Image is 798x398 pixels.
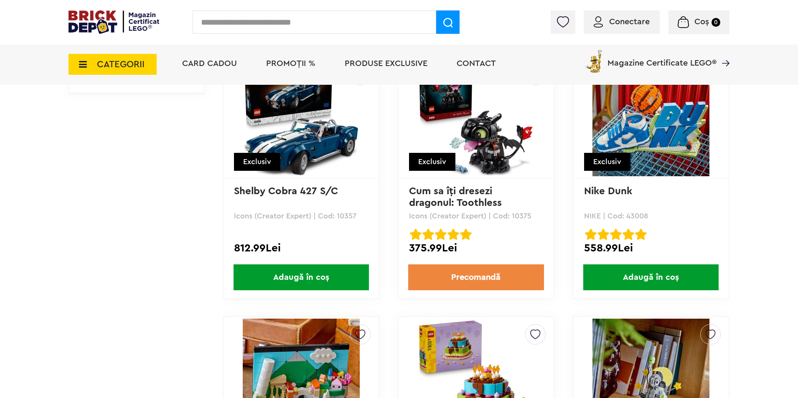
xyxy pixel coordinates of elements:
[409,212,543,220] p: Icons (Creator Expert) | Cod: 10375
[584,243,718,254] div: 558.99Lei
[607,48,717,67] span: Magazine Certificate LEGO®
[584,153,630,171] div: Exclusiv
[585,228,597,240] img: Evaluare cu stele
[417,59,534,176] img: Cum sa îţi dresezi dragonul: Toothless
[712,18,720,27] small: 0
[243,59,360,176] img: Shelby Cobra 427 S/C
[635,228,647,240] img: Evaluare cu stele
[234,153,280,171] div: Exclusiv
[597,228,609,240] img: Evaluare cu stele
[234,243,368,254] div: 812.99Lei
[584,212,718,220] p: NIKE | Cod: 43008
[609,18,650,26] span: Conectare
[422,228,434,240] img: Evaluare cu stele
[266,59,315,68] a: PROMOȚII %
[717,48,729,56] a: Magazine Certificate LEGO®
[694,18,709,26] span: Coș
[574,264,729,290] a: Adaugă în coș
[409,243,543,254] div: 375.99Lei
[610,228,622,240] img: Evaluare cu stele
[409,186,502,208] a: Cum sa îţi dresezi dragonul: Toothless
[410,228,422,240] img: Evaluare cu stele
[234,264,369,290] span: Adaugă în coș
[594,18,650,26] a: Conectare
[623,228,634,240] img: Evaluare cu stele
[97,60,145,69] span: CATEGORII
[435,228,447,240] img: Evaluare cu stele
[408,264,544,290] a: Precomandă
[447,228,459,240] img: Evaluare cu stele
[409,153,455,171] div: Exclusiv
[224,264,379,290] a: Adaugă în coș
[592,59,709,176] img: Nike Dunk
[182,59,237,68] a: Card Cadou
[234,186,338,196] a: Shelby Cobra 427 S/C
[583,264,719,290] span: Adaugă în coș
[457,59,496,68] a: Contact
[234,212,368,220] p: Icons (Creator Expert) | Cod: 10357
[584,186,632,196] a: Nike Dunk
[460,228,472,240] img: Evaluare cu stele
[345,59,427,68] a: Produse exclusive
